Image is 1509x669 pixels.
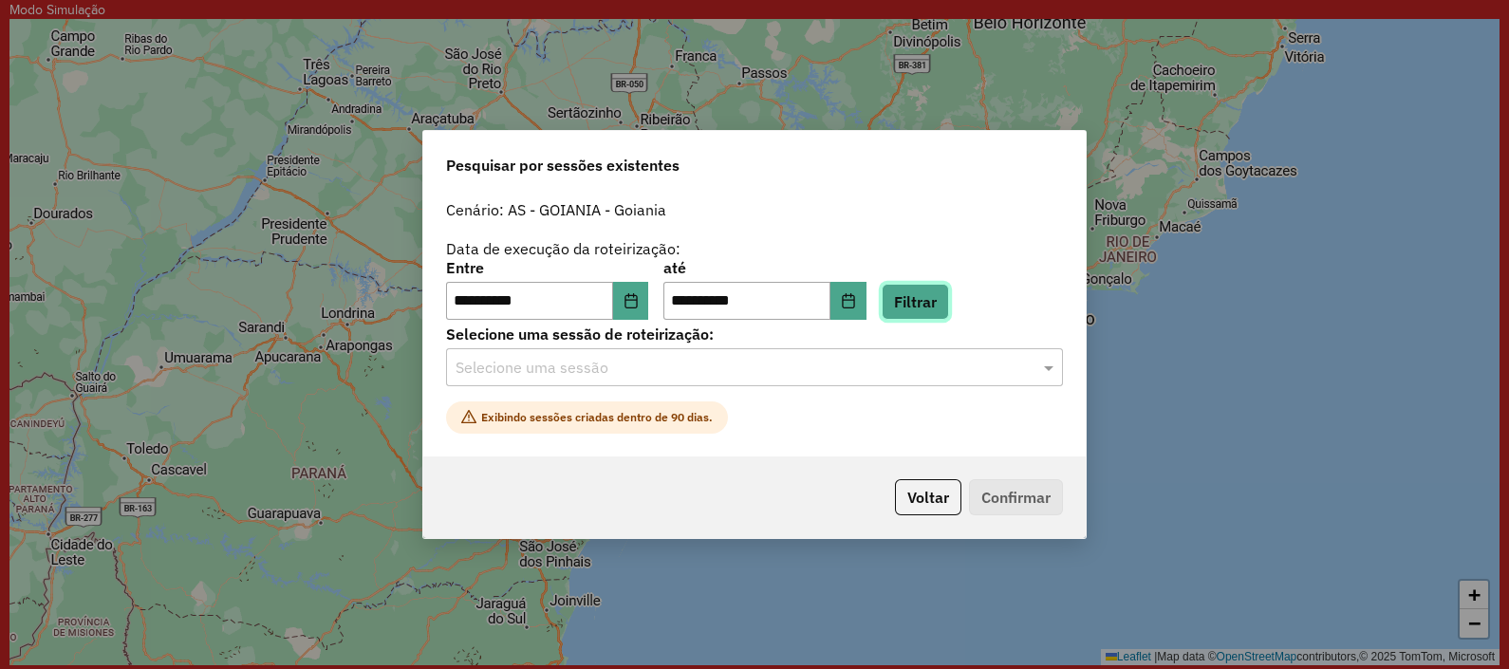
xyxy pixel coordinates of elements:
[882,284,949,320] button: Filtrar
[663,256,866,279] label: até
[895,479,961,515] button: Voltar
[446,154,680,177] span: Pesquisar por sessões existentes
[446,401,728,434] span: Exibindo sessões criadas dentro de 90 dias.
[446,256,648,279] label: Entre
[830,282,866,320] button: Choose Date
[446,198,666,221] label: Cenário: AS - GOIANIA - Goiania
[446,237,680,260] label: Data de execução da roteirização:
[446,323,1063,345] label: Selecione uma sessão de roteirização:
[613,282,649,320] button: Choose Date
